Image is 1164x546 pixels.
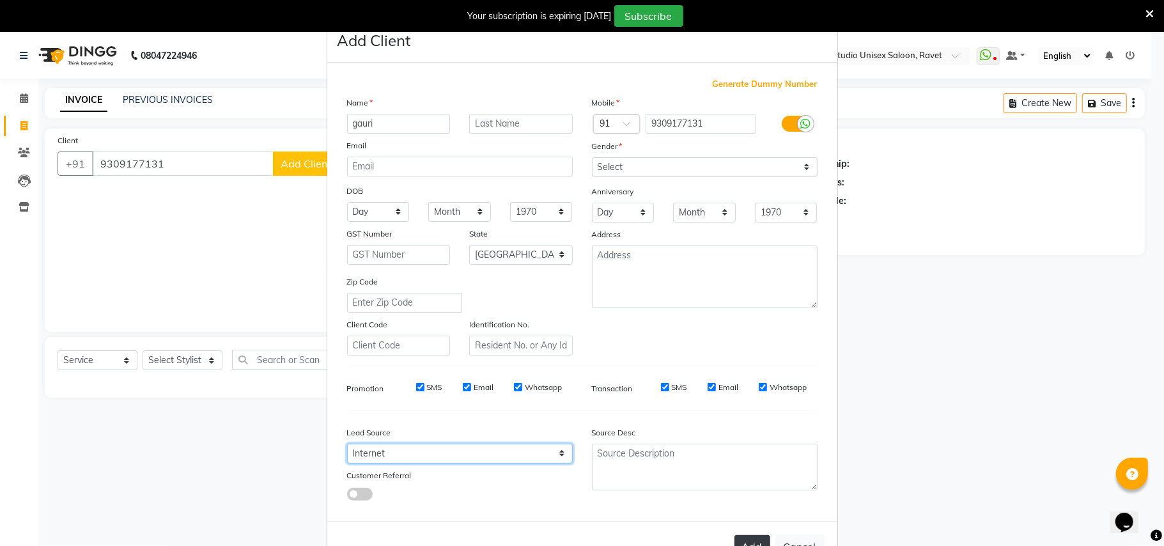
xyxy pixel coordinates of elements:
[347,383,384,394] label: Promotion
[338,29,411,52] h4: Add Client
[347,245,451,265] input: GST Number
[347,336,451,355] input: Client Code
[469,336,573,355] input: Resident No. or Any Id
[592,97,620,109] label: Mobile
[592,141,623,152] label: Gender
[347,114,451,134] input: First Name
[592,427,636,439] label: Source Desc
[646,114,756,134] input: Mobile
[347,140,367,152] label: Email
[347,157,573,176] input: Email
[469,228,488,240] label: State
[347,470,412,481] label: Customer Referral
[474,382,493,393] label: Email
[614,5,683,27] button: Subscribe
[1110,495,1151,533] iframe: chat widget
[427,382,442,393] label: SMS
[347,228,392,240] label: GST Number
[347,276,378,288] label: Zip Code
[592,383,633,394] label: Transaction
[713,78,818,91] span: Generate Dummy Number
[592,229,621,240] label: Address
[347,97,373,109] label: Name
[347,427,391,439] label: Lead Source
[718,382,738,393] label: Email
[592,186,634,198] label: Anniversary
[347,293,462,313] input: Enter Zip Code
[347,319,388,331] label: Client Code
[347,185,364,197] label: DOB
[468,10,612,23] div: Your subscription is expiring [DATE]
[469,319,529,331] label: Identification No.
[770,382,807,393] label: Whatsapp
[525,382,562,393] label: Whatsapp
[469,114,573,134] input: Last Name
[672,382,687,393] label: SMS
